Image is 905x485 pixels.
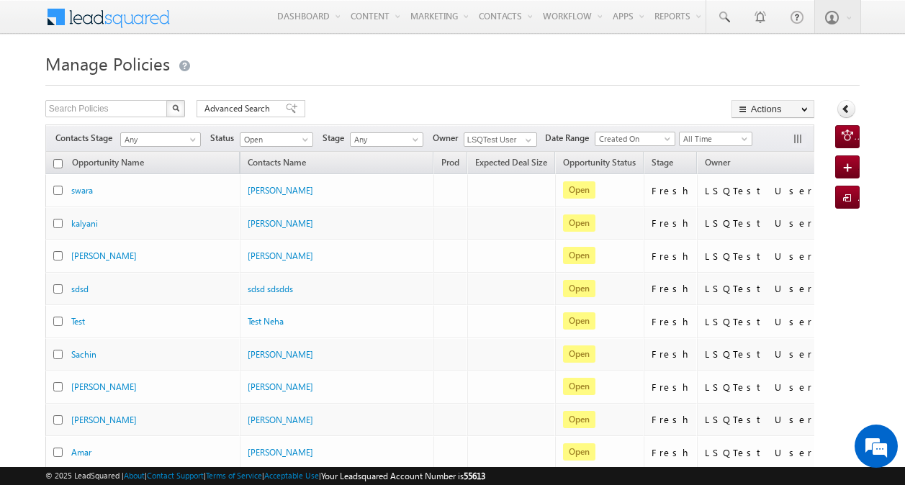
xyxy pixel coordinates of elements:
span: Open [563,181,595,199]
a: All Time [679,132,752,146]
a: About [124,471,145,480]
div: Fresh [652,315,690,328]
a: [PERSON_NAME] [71,414,137,425]
span: 55613 [464,471,485,481]
a: Amar [71,447,91,458]
a: Acceptable Use [264,471,319,480]
a: Test [71,316,85,327]
span: Stage [652,157,673,168]
a: [PERSON_NAME] [248,381,313,392]
span: Contacts Name [240,155,313,173]
span: Open [563,411,595,428]
span: Advanced Search [204,102,274,115]
div: LSQTest User [705,250,812,263]
span: Created On [595,132,670,145]
div: Fresh [652,250,690,263]
span: Open [563,214,595,232]
a: [PERSON_NAME] [248,447,313,458]
a: Opportunity Name [65,155,151,173]
a: sdsd sdsdds [248,284,293,294]
span: Contacts Stage [55,132,118,145]
span: Opportunity Name [72,157,144,168]
a: Any [120,132,201,147]
span: Prod [441,157,459,168]
span: Any [121,133,196,146]
a: Contact Support [147,471,204,480]
div: Fresh [652,217,690,230]
span: Expected Deal Size [475,157,547,168]
div: Fresh [652,348,690,361]
a: Created On [595,132,675,146]
span: Stage [323,132,350,145]
a: [PERSON_NAME] [248,185,313,196]
span: © 2025 LeadSquared | | | | | [45,469,485,483]
a: sdsd [71,284,89,294]
a: Open [240,132,313,147]
a: Sachin [71,349,96,360]
a: [PERSON_NAME] [248,349,313,360]
span: All Time [680,132,748,145]
a: Any [350,132,423,147]
div: LSQTest User [705,446,812,459]
div: LSQTest User [705,413,812,426]
div: LSQTest User [705,217,812,230]
span: Open [563,280,595,297]
div: LSQTest User [705,381,812,394]
a: [PERSON_NAME] [71,381,137,392]
span: Open [563,345,595,363]
div: Fresh [652,381,690,394]
a: Show All Items [518,133,536,148]
a: Terms of Service [206,471,262,480]
a: Expected Deal Size [468,155,554,173]
span: Manage Policies [45,52,170,75]
a: kalyani [71,218,98,229]
div: Fresh [652,446,690,459]
a: Test Neha [248,316,284,327]
a: swara [71,185,93,196]
a: [PERSON_NAME] [248,414,313,425]
div: Fresh [652,413,690,426]
a: Stage [644,155,680,173]
span: Status [210,132,240,145]
div: LSQTest User [705,315,812,328]
input: Check all records [53,159,63,168]
a: [PERSON_NAME] [248,218,313,229]
span: Your Leadsquared Account Number is [321,471,485,481]
button: Actions [731,100,814,118]
span: Open [563,247,595,264]
span: Open [563,312,595,330]
div: LSQTest User [705,282,812,295]
div: LSQTest User [705,348,812,361]
div: Fresh [652,184,690,197]
a: [PERSON_NAME] [71,250,137,261]
span: Open [240,133,309,146]
span: Owner [705,157,730,168]
div: LSQTest User [705,184,812,197]
span: Open [563,443,595,461]
input: Type to Search [464,132,537,147]
span: Owner [433,132,464,145]
span: Any [351,133,419,146]
img: Search [172,104,179,112]
div: Fresh [652,282,690,295]
a: [PERSON_NAME] [248,250,313,261]
span: Open [563,378,595,395]
a: Opportunity Status [556,155,643,173]
span: Date Range [545,132,595,145]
